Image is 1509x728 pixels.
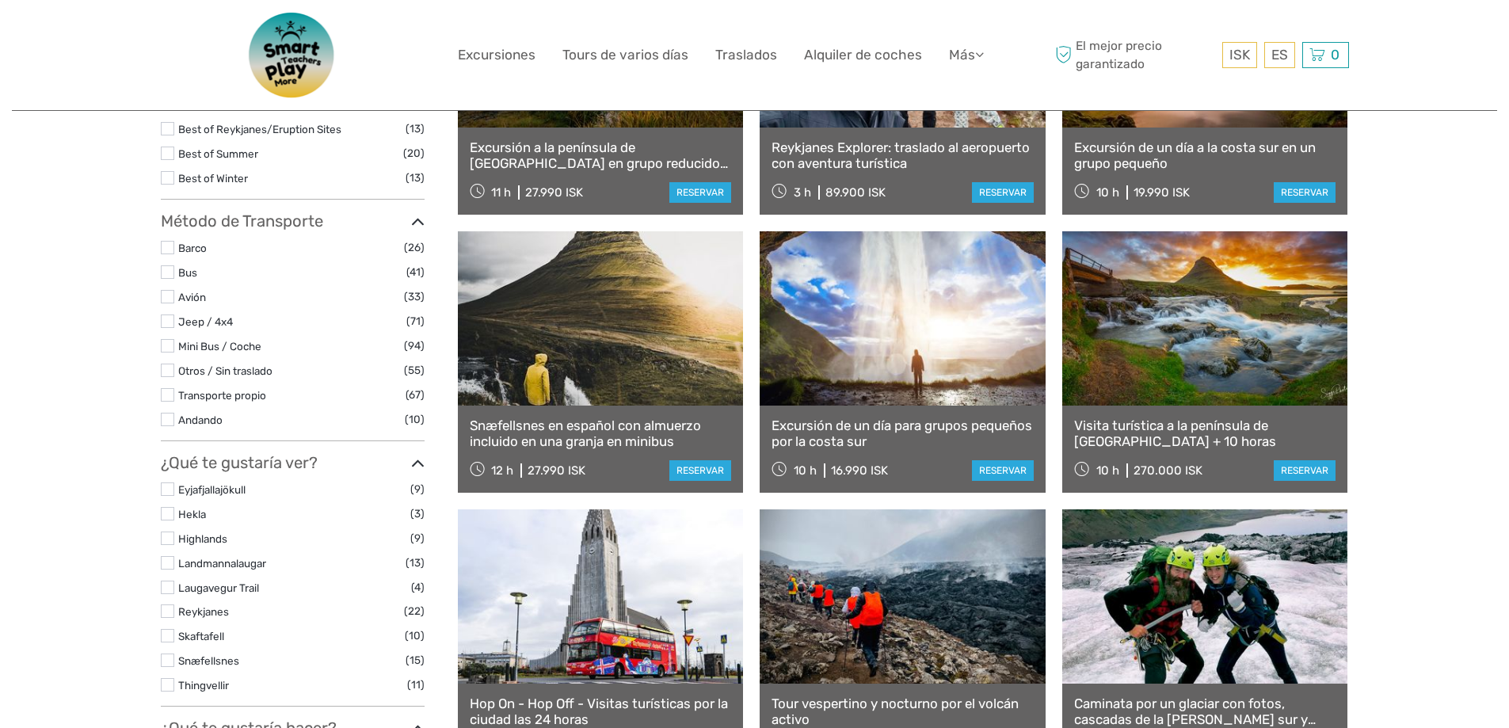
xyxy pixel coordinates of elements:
[178,147,258,160] a: Best of Summer
[406,263,425,281] span: (41)
[178,315,233,328] a: Jeep / 4x4
[178,340,261,353] a: Mini Bus / Coche
[831,463,888,478] div: 16.990 ISK
[404,602,425,620] span: (22)
[1134,185,1190,200] div: 19.990 ISK
[178,389,266,402] a: Transporte propio
[525,185,583,200] div: 27.990 ISK
[491,185,511,200] span: 11 h
[1264,42,1295,68] div: ES
[405,410,425,429] span: (10)
[229,12,356,98] img: 3577-08614e58-788b-417f-8607-12aa916466bf_logo_big.png
[404,361,425,379] span: (55)
[1274,182,1336,203] a: reservar
[178,123,341,135] a: Best of Reykjanes/Eruption Sites
[178,557,266,570] a: Landmannalaugar
[972,460,1034,481] a: reservar
[161,212,425,231] h3: Método de Transporte
[406,169,425,187] span: (13)
[715,44,777,67] a: Traslados
[178,172,248,185] a: Best of Winter
[411,578,425,597] span: (4)
[1134,463,1202,478] div: 270.000 ISK
[972,182,1034,203] a: reservar
[178,654,239,667] a: Snæfellsnes
[406,120,425,138] span: (13)
[825,185,886,200] div: 89.900 ISK
[404,288,425,306] span: (33)
[410,505,425,523] span: (3)
[1328,47,1342,63] span: 0
[178,242,207,254] a: Barco
[562,44,688,67] a: Tours de varios días
[1052,37,1218,72] span: El mejor precio garantizado
[406,651,425,669] span: (15)
[178,581,259,594] a: Laugavegur Trail
[410,529,425,547] span: (9)
[1274,460,1336,481] a: reservar
[404,238,425,257] span: (26)
[178,630,224,642] a: Skaftafell
[410,480,425,498] span: (9)
[403,144,425,162] span: (20)
[772,696,1034,728] a: Tour vespertino y nocturno por el volcán activo
[178,414,223,426] a: Andando
[406,386,425,404] span: (67)
[1074,139,1336,172] a: Excursión de un día a la costa sur en un grupo pequeño
[1074,696,1336,728] a: Caminata por un glaciar con fotos, cascadas de la [PERSON_NAME] sur y playa de [GEOGRAPHIC_DATA]
[178,483,246,496] a: Eyjafjallajökull
[178,532,227,545] a: Highlands
[178,266,197,279] a: Bus
[161,453,425,472] h3: ¿Qué te gustaría ver?
[1074,417,1336,450] a: Visita turística a la península de [GEOGRAPHIC_DATA] + 10 horas
[669,182,731,203] a: reservar
[1096,463,1119,478] span: 10 h
[1229,47,1250,63] span: ISK
[404,337,425,355] span: (94)
[405,627,425,645] span: (10)
[458,44,535,67] a: Excursiones
[178,605,229,618] a: Reykjanes
[528,463,585,478] div: 27.990 ISK
[794,185,811,200] span: 3 h
[491,463,513,478] span: 12 h
[470,417,732,450] a: Snæfellsnes en español con almuerzo incluido en una granja en minibus
[178,291,206,303] a: Avión
[406,312,425,330] span: (71)
[470,696,732,728] a: Hop On - Hop Off - Visitas turísticas por la ciudad las 24 horas
[794,463,817,478] span: 10 h
[470,139,732,172] a: Excursión a la península de [GEOGRAPHIC_DATA] en grupo reducido con comida casera incluida
[178,364,272,377] a: Otros / Sin traslado
[772,417,1034,450] a: Excursión de un día para grupos pequeños por la costa sur
[1096,185,1119,200] span: 10 h
[178,679,229,692] a: Thingvellir
[772,139,1034,172] a: Reykjanes Explorer: traslado al aeropuerto con aventura turística
[804,44,922,67] a: Alquiler de coches
[669,460,731,481] a: reservar
[406,554,425,572] span: (13)
[178,508,206,520] a: Hekla
[407,676,425,694] span: (11)
[949,44,984,67] a: Más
